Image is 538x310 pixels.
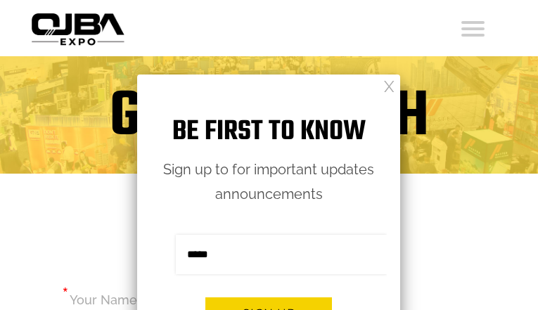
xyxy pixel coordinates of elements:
p: Sign up to for important updates announcements [150,157,388,207]
h1: Be first to know [150,110,388,154]
h1: GET IN TOUCH [110,91,429,144]
a: Close [383,79,395,91]
h3: WE WOULD LIKE TO HEAR FROM YOU. [37,144,501,160]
